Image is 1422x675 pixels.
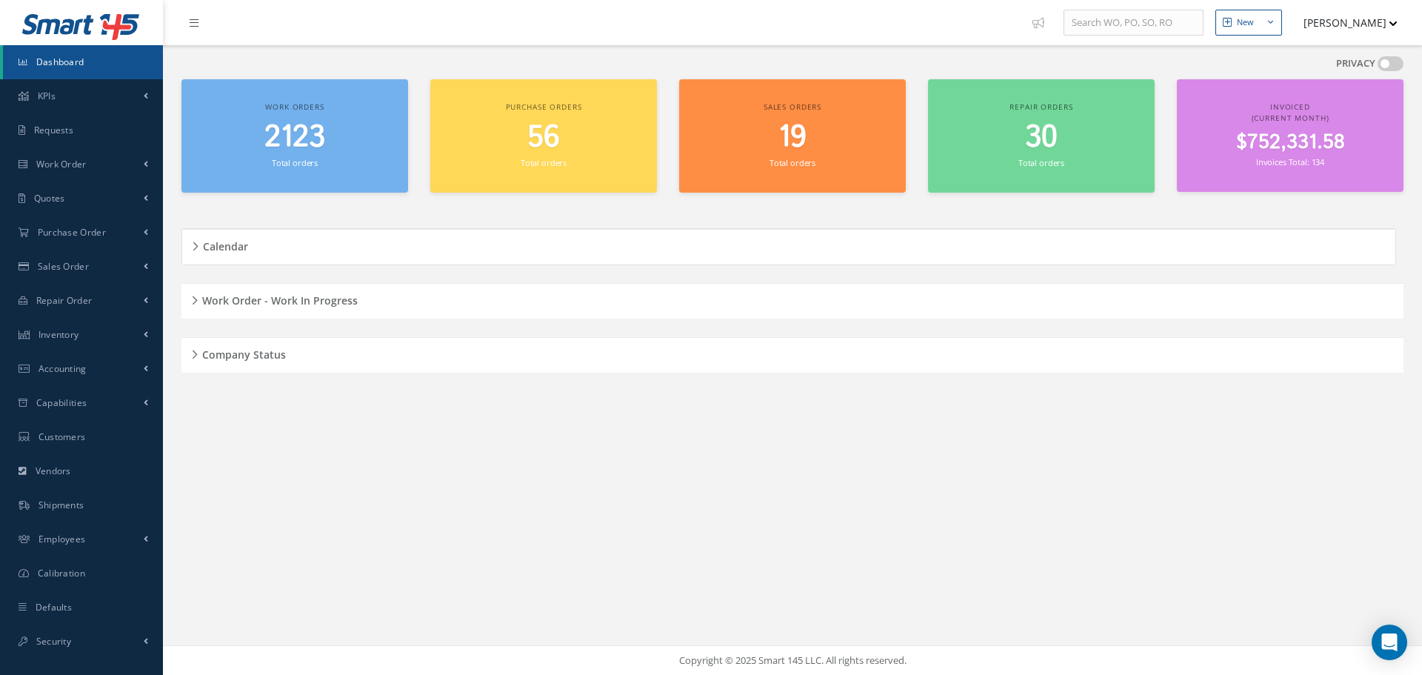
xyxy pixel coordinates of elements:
span: 19 [778,116,807,159]
span: 56 [527,116,560,159]
span: Sales Order [38,260,89,273]
div: Copyright © 2025 Smart 145 LLC. All rights reserved. [178,654,1407,668]
a: Purchase orders 56 Total orders [430,79,657,193]
a: Sales orders 19 Total orders [679,79,906,193]
div: Open Intercom Messenger [1372,625,1407,660]
span: Defaults [36,601,72,614]
span: Calibration [38,567,85,579]
h5: Company Status [198,344,286,362]
span: Vendors [36,465,71,477]
h5: Work Order - Work In Progress [198,290,358,307]
span: Quotes [34,192,65,205]
small: Total orders [272,157,318,168]
h5: Calendar [198,236,248,253]
button: [PERSON_NAME] [1289,8,1398,37]
input: Search WO, PO, SO, RO [1064,10,1204,36]
span: 30 [1025,116,1058,159]
span: Repair orders [1009,102,1072,112]
span: Invoiced [1270,102,1310,112]
span: Purchase orders [506,102,582,112]
small: Total orders [1018,157,1064,168]
span: Security [36,635,71,648]
span: Accounting [39,362,87,375]
span: $752,331.58 [1236,128,1345,157]
small: Invoices Total: 134 [1256,156,1324,167]
span: Work Order [36,158,87,170]
span: Repair Order [36,294,93,307]
button: New [1215,10,1282,36]
a: Invoiced (Current Month) $752,331.58 Invoices Total: 134 [1177,79,1403,192]
small: Total orders [521,157,567,168]
span: Dashboard [36,56,84,68]
span: Inventory [39,328,79,341]
span: KPIs [38,90,56,102]
span: Sales orders [764,102,821,112]
span: Requests [34,124,73,136]
span: Capabilities [36,396,87,409]
span: 2123 [264,116,325,159]
div: New [1237,16,1254,29]
span: (Current Month) [1252,113,1329,123]
span: Employees [39,533,86,545]
a: Repair orders 30 Total orders [928,79,1155,193]
span: Shipments [39,499,84,511]
a: Dashboard [3,45,163,79]
small: Total orders [770,157,815,168]
span: Purchase Order [38,226,106,239]
span: Customers [39,430,86,443]
a: Work orders 2123 Total orders [181,79,408,193]
span: Work orders [265,102,324,112]
label: PRIVACY [1336,56,1375,71]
